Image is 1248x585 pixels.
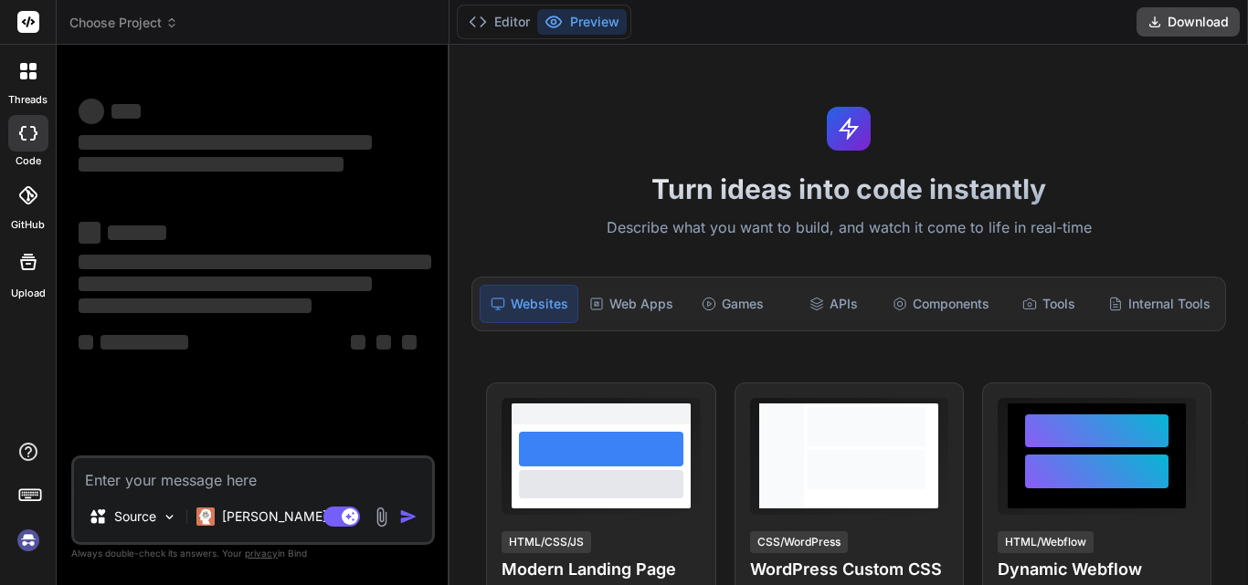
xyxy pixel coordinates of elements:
button: Download [1137,7,1240,37]
img: attachment [371,507,392,528]
button: Editor [461,9,537,35]
span: ‌ [376,335,391,350]
span: ‌ [108,225,166,240]
div: HTML/Webflow [998,531,1094,553]
span: privacy [245,548,278,559]
h4: WordPress Custom CSS [750,557,948,582]
label: GitHub [11,217,45,233]
h4: Modern Landing Page [502,557,700,582]
span: ‌ [79,277,372,291]
span: ‌ [79,99,104,124]
div: HTML/CSS/JS [502,531,591,553]
div: Internal Tools [1101,285,1218,323]
div: Web Apps [582,285,681,323]
span: ‌ [79,222,100,244]
p: Always double-check its answers. Your in Bind [71,545,435,562]
span: ‌ [79,255,431,269]
p: Source [114,507,156,526]
div: APIs [785,285,882,323]
img: signin [13,525,44,556]
div: CSS/WordPress [750,531,848,553]
span: ‌ [79,298,312,313]
img: Claude 4 Sonnet [196,507,215,526]
span: ‌ [111,104,141,119]
h1: Turn ideas into code instantly [460,172,1237,205]
button: Preview [537,9,627,35]
img: Pick Models [162,509,177,525]
label: threads [8,92,48,108]
span: ‌ [402,335,417,350]
span: ‌ [79,135,372,150]
div: Components [885,285,997,323]
div: Games [684,285,781,323]
div: Tools [1000,285,1097,323]
p: Describe what you want to build, and watch it come to life in real-time [460,216,1237,240]
span: ‌ [79,335,93,350]
p: [PERSON_NAME] 4 S.. [222,507,358,526]
img: icon [399,507,418,526]
div: Websites [480,285,578,323]
span: Choose Project [69,14,178,32]
label: code [16,153,41,169]
label: Upload [11,286,46,301]
span: ‌ [79,157,344,172]
span: ‌ [351,335,365,350]
span: ‌ [100,335,188,350]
